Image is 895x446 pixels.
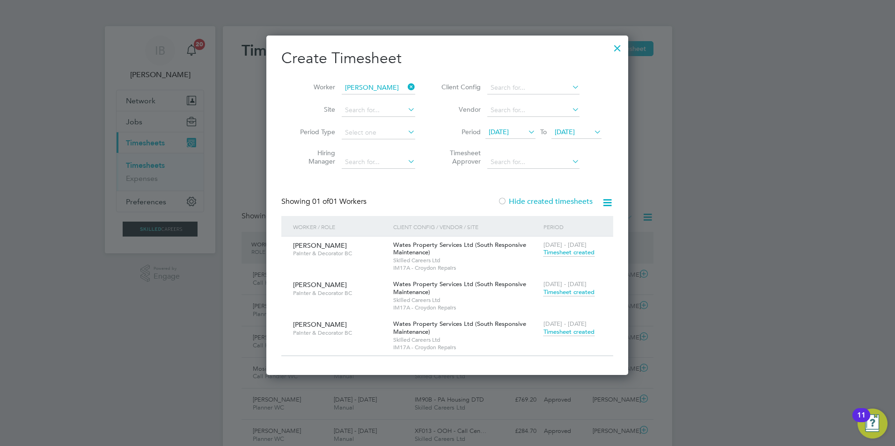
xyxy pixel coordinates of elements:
input: Search for... [487,104,580,117]
div: 11 [857,415,866,427]
span: To [537,126,550,138]
span: Timesheet created [543,248,594,257]
span: IM17A - Croydon Repairs [393,264,539,272]
label: Timesheet Approver [439,149,481,165]
span: IM17A - Croydon Repairs [393,344,539,351]
span: Painter & Decorator BC [293,289,386,297]
span: [DATE] [555,128,575,136]
span: [PERSON_NAME] [293,281,347,289]
input: Select one [342,126,415,139]
span: 01 Workers [312,197,367,206]
div: Showing [281,197,368,207]
input: Search for... [342,81,415,94]
span: Timesheet created [543,288,594,296]
span: Skilled Careers Ltd [393,296,539,304]
span: Wates Property Services Ltd (South Responsive Maintenance) [393,241,526,257]
label: Hiring Manager [293,149,335,165]
label: Period Type [293,128,335,136]
span: [DATE] [489,128,509,136]
label: Worker [293,83,335,91]
input: Search for... [342,156,415,169]
div: Worker / Role [291,216,391,237]
span: [DATE] - [DATE] [543,320,587,328]
span: Skilled Careers Ltd [393,257,539,264]
span: Painter & Decorator BC [293,329,386,337]
div: Client Config / Vendor / Site [391,216,541,237]
label: Hide created timesheets [498,197,593,206]
div: Period [541,216,604,237]
span: Wates Property Services Ltd (South Responsive Maintenance) [393,320,526,336]
span: IM17A - Croydon Repairs [393,304,539,311]
h2: Create Timesheet [281,49,613,68]
input: Search for... [342,104,415,117]
input: Search for... [487,81,580,94]
label: Vendor [439,105,481,114]
span: Timesheet created [543,328,594,336]
input: Search for... [487,156,580,169]
span: [DATE] - [DATE] [543,241,587,249]
span: [DATE] - [DATE] [543,280,587,288]
span: Wates Property Services Ltd (South Responsive Maintenance) [393,280,526,296]
span: [PERSON_NAME] [293,320,347,329]
span: [PERSON_NAME] [293,241,347,250]
label: Client Config [439,83,481,91]
button: Open Resource Center, 11 new notifications [858,409,888,439]
label: Site [293,105,335,114]
span: Skilled Careers Ltd [393,336,539,344]
span: Painter & Decorator BC [293,250,386,257]
label: Period [439,128,481,136]
span: 01 of [312,197,329,206]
